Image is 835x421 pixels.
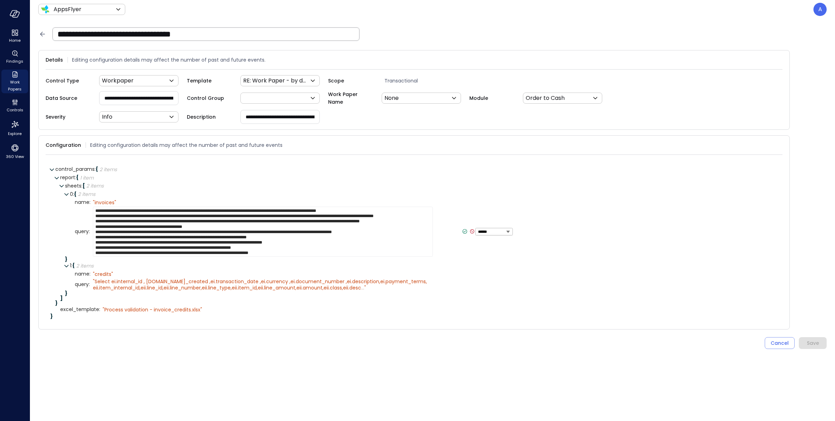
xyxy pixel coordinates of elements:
[73,191,74,198] span: :
[81,182,82,189] span: :
[469,94,515,102] span: Module
[765,337,795,349] button: Cancel
[82,182,85,189] span: [
[46,77,91,85] span: Control Type
[103,307,202,313] div: " Process validation - invoice_credits.xlsx"
[78,192,95,197] div: 2 items
[55,301,778,305] div: }
[328,90,373,106] span: Work Paper Name
[102,113,112,121] p: Info
[187,113,232,121] span: Description
[100,167,117,172] div: 2 items
[55,166,96,173] span: control_params
[7,106,23,113] span: Controls
[54,5,81,14] p: AppsFlyer
[243,77,309,85] p: RE: Work Paper - by days
[384,94,399,102] p: None
[89,199,90,206] span: :
[1,70,28,93] div: Work Papers
[93,278,427,291] span: Select ei.internal_id , [DOMAIN_NAME]_created ,ei.transaction_date ,ei.currency ,ei.document_numb...
[75,271,90,277] span: name
[187,77,232,85] span: Template
[70,262,72,269] span: 1
[99,306,100,313] span: :
[60,307,100,312] span: excel_template
[65,291,778,296] div: }
[75,174,76,181] span: :
[46,113,91,121] span: Severity
[4,79,25,93] span: Work Papers
[102,77,134,85] p: Workpaper
[46,94,91,102] span: Data Source
[95,166,96,173] span: :
[8,130,22,137] span: Explore
[6,153,24,160] span: 360 View
[361,284,364,291] span: ...
[86,183,104,188] div: 2 items
[93,199,116,206] div: " invoices"
[1,142,28,161] div: 360 View
[60,296,778,301] div: ]
[93,278,427,291] div: " "
[96,166,98,173] span: {
[71,262,72,269] span: :
[65,257,778,262] div: }
[80,175,94,180] div: 1 item
[93,271,113,277] div: " credits"
[1,97,28,114] div: Controls
[76,174,79,181] span: {
[75,229,90,234] span: query
[1,118,28,138] div: Explore
[526,94,565,102] p: Order to Cash
[89,270,90,277] span: :
[813,3,827,16] div: Avi Brandwain
[771,339,789,348] div: Cancel
[72,56,265,64] span: Editing configuration details may affect the number of past and future events.
[89,281,90,288] span: :
[818,5,822,14] p: A
[89,228,90,235] span: :
[75,200,90,205] span: name
[90,141,283,149] span: Editing configuration details may affect the number of past and future events
[75,282,90,287] span: query
[187,94,232,102] span: Control Group
[382,77,469,85] span: Transactional
[328,77,373,85] span: Scope
[70,191,74,198] span: 0
[1,28,28,45] div: Home
[6,58,23,65] span: Findings
[46,141,81,149] span: Configuration
[74,191,77,198] span: {
[76,263,94,268] div: 2 items
[65,182,82,189] span: sheets
[46,56,63,64] span: Details
[1,49,28,65] div: Findings
[72,262,75,269] span: {
[60,174,76,181] span: report
[41,5,49,14] img: Icon
[9,37,21,44] span: Home
[50,314,778,319] div: }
